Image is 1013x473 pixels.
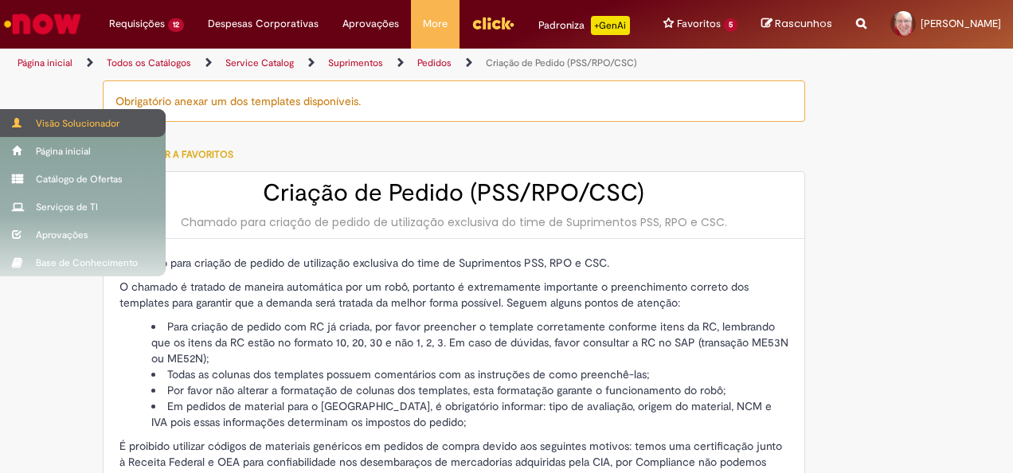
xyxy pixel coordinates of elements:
span: Adicionar a Favoritos [119,148,233,161]
a: Service Catalog [225,57,294,69]
div: Padroniza [538,16,630,35]
span: More [423,16,448,32]
a: Página inicial [18,57,72,69]
a: Criação de Pedido (PSS/RPO/CSC) [486,57,637,69]
a: Suprimentos [328,57,383,69]
span: Despesas Corporativas [208,16,319,32]
p: Chamado para criação de pedido de utilização exclusiva do time de Suprimentos PSS, RPO e CSC. [119,255,788,271]
span: Favoritos [677,16,721,32]
span: Aprovações [342,16,399,32]
div: Obrigatório anexar um dos templates disponíveis. [103,80,805,122]
li: Em pedidos de material para o [GEOGRAPHIC_DATA], é obrigatório informar: tipo de avaliação, orige... [151,398,788,430]
ul: Trilhas de página [12,49,663,78]
button: Adicionar a Favoritos [103,138,242,171]
img: ServiceNow [2,8,84,40]
span: Requisições [109,16,165,32]
a: Todos os Catálogos [107,57,191,69]
li: Para criação de pedido com RC já criada, por favor preencher o template corretamente conforme ite... [151,319,788,366]
span: [PERSON_NAME] [921,17,1001,30]
span: 12 [168,18,184,32]
li: Todas as colunas dos templates possuem comentários com as instruções de como preenchê-las; [151,366,788,382]
h2: Criação de Pedido (PSS/RPO/CSC) [119,180,788,206]
div: Chamado para criação de pedido de utilização exclusiva do time de Suprimentos PSS, RPO e CSC. [119,214,788,230]
a: Pedidos [417,57,452,69]
p: +GenAi [591,16,630,35]
img: click_logo_yellow_360x200.png [471,11,514,35]
span: 5 [724,18,737,32]
a: Rascunhos [761,17,832,32]
span: Rascunhos [775,16,832,31]
p: O chamado é tratado de maneira automática por um robô, portanto é extremamente importante o preen... [119,279,788,311]
li: Por favor não alterar a formatação de colunas dos templates, esta formatação garante o funcioname... [151,382,788,398]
